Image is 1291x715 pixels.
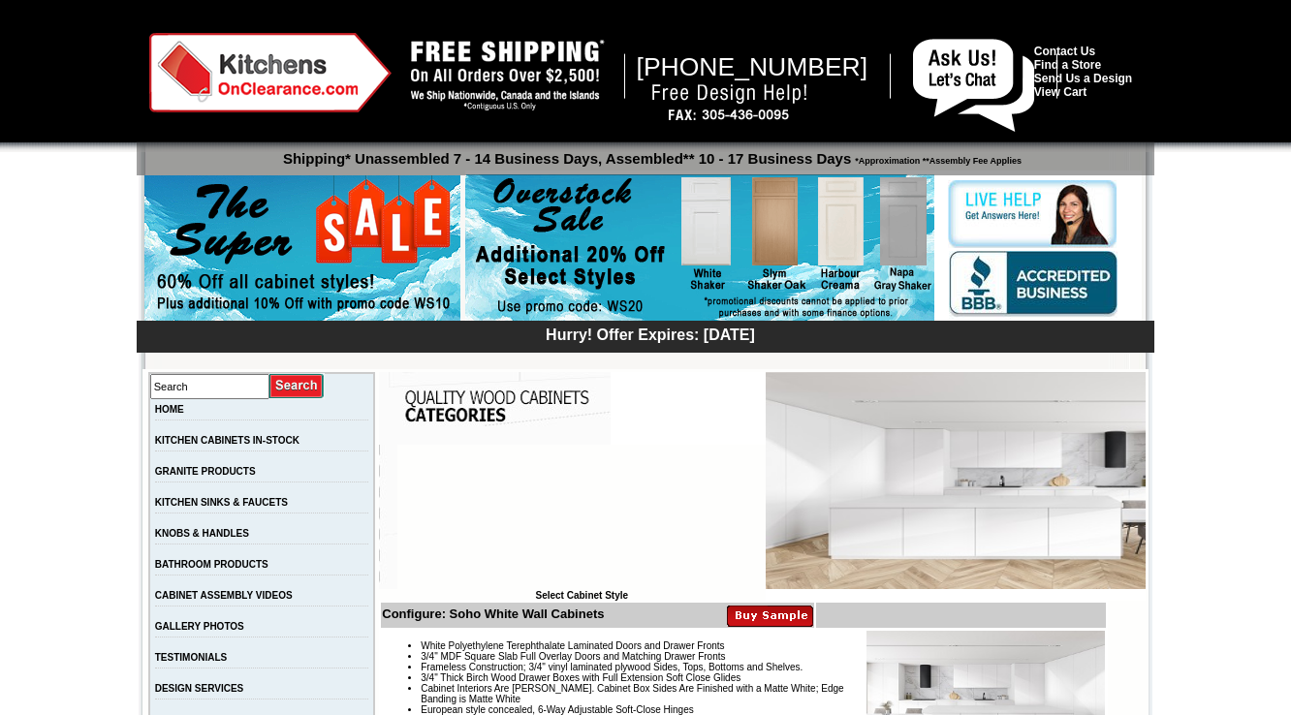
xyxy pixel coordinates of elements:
a: CABINET ASSEMBLY VIDEOS [155,590,293,601]
span: 3/4" MDF Square Slab Full Overlay Doors and Matching Drawer Fronts [421,651,725,662]
span: [PHONE_NUMBER] [637,52,868,81]
b: Configure: Soho White Wall Cabinets [382,606,604,621]
a: BATHROOM PRODUCTS [155,559,268,570]
span: European style concealed, 6-Way Adjustable Soft-Close Hinges [421,704,693,715]
p: Shipping* Unassembled 7 - 14 Business Days, Assembled** 10 - 17 Business Days [146,141,1154,167]
a: KITCHEN CABINETS IN-STOCK [155,435,299,446]
span: *Approximation **Assembly Fee Applies [851,151,1022,166]
img: Soho White [766,372,1146,589]
a: TESTIMONIALS [155,652,227,663]
a: GALLERY PHOTOS [155,621,244,632]
a: Find a Store [1034,58,1101,72]
div: Hurry! Offer Expires: [DATE] [146,324,1154,344]
b: Select Cabinet Style [535,590,628,601]
a: DESIGN SERVICES [155,683,244,694]
a: KITCHEN SINKS & FAUCETS [155,497,288,508]
span: Frameless Construction; 3/4" vinyl laminated plywood Sides, Tops, Bottoms and Shelves. [421,662,803,672]
a: View Cart [1034,85,1086,99]
a: Send Us a Design [1034,72,1132,85]
a: HOME [155,404,184,415]
span: 3/4" Thick Birch Wood Drawer Boxes with Full Extension Soft Close Glides [421,672,740,683]
a: GRANITE PRODUCTS [155,466,256,477]
span: White Polyethylene Terephthalate Laminated Doors and Drawer Fronts [421,640,724,651]
span: Cabinet Interiors Are [PERSON_NAME]. Cabinet Box Sides Are Finished with a Matte White; Edge Band... [421,683,843,704]
input: Submit [269,373,325,399]
a: Contact Us [1034,45,1095,58]
img: Kitchens on Clearance Logo [149,33,392,112]
iframe: Browser incompatible [397,445,766,590]
a: KNOBS & HANDLES [155,528,249,539]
